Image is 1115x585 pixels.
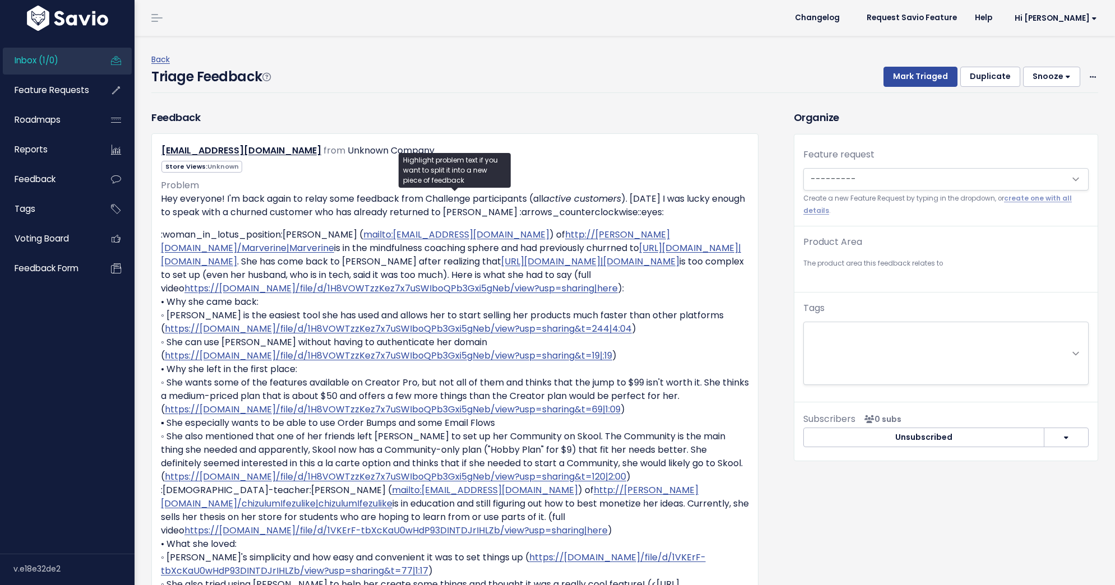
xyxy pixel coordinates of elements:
a: Voting Board [3,226,93,252]
a: Request Savio Feature [858,10,966,26]
small: Create a new Feature Request by typing in the dropdown, or . [803,193,1089,217]
span: Voting Board [15,233,69,244]
span: Subscribers [803,412,855,425]
a: https://[DOMAIN_NAME]/file/d/1H8VOWTzzKez7x7uSWIboQPb3Gxi5gNeb/view?usp=sharing|here [184,282,618,295]
small: The product area this feedback relates to [803,258,1089,270]
a: https://[DOMAIN_NAME]/file/d/1H8VOWTzzKez7x7uSWIboQPb3Gxi5gNeb/view?usp=sharing&t=120|2:00 [165,470,626,483]
a: Hi [PERSON_NAME] [1001,10,1106,27]
a: Feature Requests [3,77,93,103]
a: mailto:[EMAIL_ADDRESS][DOMAIN_NAME] [392,484,578,496]
em: active customers [543,192,621,205]
label: Feature request [803,148,875,161]
a: https://[DOMAIN_NAME]/file/d/1H8VOWTzzKez7x7uSWIboQPb3Gxi5gNeb/view?usp=sharing&t=244|4:04 [165,322,632,335]
a: Roadmaps [3,107,93,133]
button: Unsubscribed [803,428,1044,448]
a: Back [151,54,170,65]
div: v.e18e32de2 [13,554,135,583]
span: Reports [15,143,48,155]
span: Changelog [795,14,840,22]
button: Mark Triaged [883,67,957,87]
a: https://[DOMAIN_NAME]/file/d/1VKErF-tbXcKaU0wHdP93DINTDJrIHLZb/view?usp=sharing|here [184,524,608,537]
img: logo-white.9d6f32f41409.svg [24,6,111,31]
label: Product Area [803,235,862,249]
a: [URL][DOMAIN_NAME]|[DOMAIN_NAME] [161,242,741,268]
span: Store Views: [161,161,242,173]
span: Feature Requests [15,84,89,96]
span: Inbox (1/0) [15,54,58,66]
a: Feedback [3,166,93,192]
a: https://[DOMAIN_NAME]/file/d/1VKErF-tbXcKaU0wHdP93DINTDJrIHLZb/view?usp=sharing&t=77|1:17 [161,551,706,577]
a: Tags [3,196,93,222]
a: [URL][DOMAIN_NAME]|[DOMAIN_NAME] [501,255,679,268]
a: http://[PERSON_NAME][DOMAIN_NAME]/Marverine|Marverine [161,228,670,254]
a: create one with all details [803,194,1072,215]
button: Snooze [1023,67,1080,87]
a: https://[DOMAIN_NAME]/file/d/1H8VOWTzzKez7x7uSWIboQPb3Gxi5gNeb/view?usp=sharing&t=69|1:09 [165,403,621,416]
h4: Triage Feedback [151,67,270,87]
div: Unknown Company [348,143,434,159]
a: Help [966,10,1001,26]
span: Feedback [15,173,55,185]
span: Roadmaps [15,114,61,126]
span: Problem [161,179,199,192]
a: Reports [3,137,93,162]
p: Hey everyone! I'm back again to relay some feedback from Challenge participants (all ). [DATE] I ... [161,192,749,219]
a: Inbox (1/0) [3,48,93,73]
h3: Organize [794,110,1098,125]
a: mailto:[EMAIL_ADDRESS][DOMAIN_NAME] [363,228,549,241]
span: from [323,144,345,157]
span: Unknown [207,162,239,171]
label: Tags [803,301,825,315]
div: Highlight problem text if you want to split it into a new piece of feedback [399,153,511,188]
a: [EMAIL_ADDRESS][DOMAIN_NAME] [161,144,321,157]
span: Tags [15,203,35,215]
a: Feedback form [3,256,93,281]
span: Feedback form [15,262,78,274]
span: <p><strong>Subscribers</strong><br><br> No subscribers yet<br> </p> [860,414,901,425]
a: https://[DOMAIN_NAME]/file/d/1H8VOWTzzKez7x7uSWIboQPb3Gxi5gNeb/view?usp=sharing&t=19|:19 [165,349,612,362]
button: Duplicate [960,67,1020,87]
a: http://[PERSON_NAME][DOMAIN_NAME]/chizulumIfezulike|chizulumIfezulike [161,484,698,510]
h3: Feedback [151,110,200,125]
span: Hi [PERSON_NAME] [1015,14,1097,22]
